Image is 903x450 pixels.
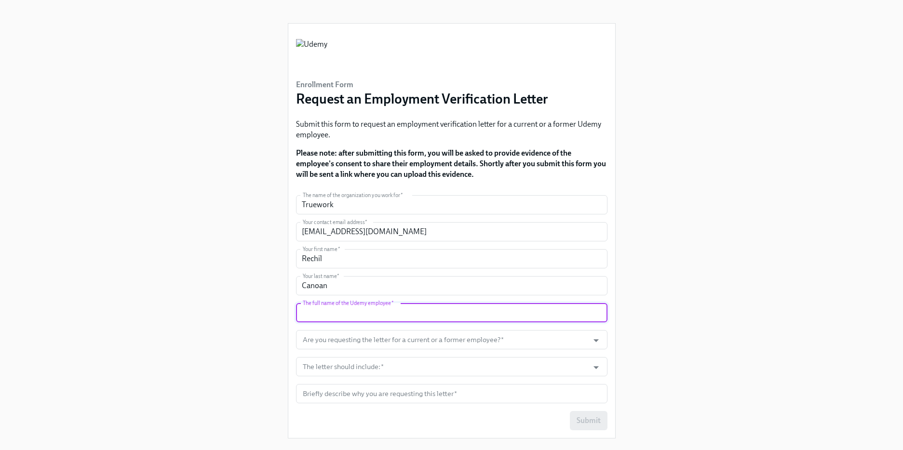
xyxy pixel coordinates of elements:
[296,148,606,179] strong: Please note: after submitting this form, you will be asked to provide evidence of the employee's ...
[296,79,548,90] h6: Enrollment Form
[296,39,327,68] img: Udemy
[296,90,548,107] h3: Request an Employment Verification Letter
[296,119,607,140] p: Submit this form to request an employment verification letter for a current or a former Udemy emp...
[589,333,604,348] button: Open
[589,360,604,375] button: Open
